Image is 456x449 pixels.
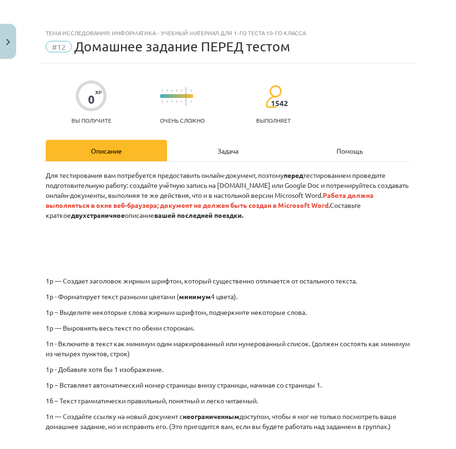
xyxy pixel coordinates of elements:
[46,412,183,420] font: 1п — Создайте ссылку на новый документ с
[167,100,168,103] img: icon-short-line-57e1e144782c952c97e751825c79c345078a6d821885a25fce030b3d8c18986b.svg
[186,87,187,106] img: icon-long-line-d9ea69661e0d244f92f715978eff75569469978d946b2353a9bb055b3ed8787d.svg
[46,29,306,37] font: Тема исследования: Информатика - учебный материал для 1-го теста 10-го класса
[256,117,291,124] font: выполняет
[176,100,177,103] img: icon-short-line-57e1e144782c952c97e751825c79c345078a6d821885a25fce030b3d8c18986b.svg
[46,323,194,332] font: 1p — Выровнять весь текст по обеим сторонам.
[46,171,284,179] font: Для тестирования вам потребуется предоставить онлайн-документ, поэтому
[179,292,211,301] font: минимум
[46,365,163,373] font: 1p - Добавьте хотя бы 1 изображение.
[88,92,95,107] font: 0
[265,85,282,108] img: students-c634bb4e5e11cddfef0936a35e636f08e4e9abd3cc4e673bd6f9a4125e45ecb1.svg
[125,211,154,219] font: описание
[46,396,258,405] font: 1б – Текст грамматически правильный, понятный и легко читаемый.
[46,276,357,285] font: 1p — Создает заголовок жирным шрифтом, который существенно отличается от остального текста.
[46,381,322,389] font: 1p – Вставляет автоматический номер страницы внизу страницы, начиная со страницы 1.
[160,117,205,124] font: Очень сложно
[46,339,410,358] font: 1п - Включите в текст как минимум один маркированный или нумерованный список. (должен состоять ка...
[46,171,408,199] font: тестированием проведите подготовительную работу: создайте учётную запись на [DOMAIN_NAME] или Goo...
[6,39,10,45] img: icon-close-lesson-0947bae3869378f0d4975bcd49f059093ad1ed9edebbc8119c70593378902aed.svg
[46,292,179,301] font: 1p - Форматирует текст разными цветами (
[162,89,163,92] img: icon-short-line-57e1e144782c952c97e751825c79c345078a6d821885a25fce030b3d8c18986b.svg
[91,146,122,155] font: Описание
[190,100,191,103] img: icon-short-line-57e1e144782c952c97e751825c79c345078a6d821885a25fce030b3d8c18986b.svg
[71,211,125,219] font: двухстраничное
[162,100,163,103] img: icon-short-line-57e1e144782c952c97e751825c79c345078a6d821885a25fce030b3d8c18986b.svg
[284,171,303,179] font: перед
[218,146,238,155] font: Задача
[74,39,290,54] font: Домашнее задание ПЕРЕД тестом
[71,117,111,124] font: Вы получите
[337,146,363,155] font: Помощь
[190,89,191,92] img: icon-short-line-57e1e144782c952c97e751825c79c345078a6d821885a25fce030b3d8c18986b.svg
[176,89,177,92] img: icon-short-line-57e1e144782c952c97e751825c79c345078a6d821885a25fce030b3d8c18986b.svg
[95,88,101,96] font: XP
[211,292,238,301] font: 4 цвета).
[167,89,168,92] img: icon-short-line-57e1e144782c952c97e751825c79c345078a6d821885a25fce030b3d8c18986b.svg
[183,412,239,420] font: неограниченным
[181,100,182,103] img: icon-short-line-57e1e144782c952c97e751825c79c345078a6d821885a25fce030b3d8c18986b.svg
[171,89,172,92] img: icon-short-line-57e1e144782c952c97e751825c79c345078a6d821885a25fce030b3d8c18986b.svg
[46,308,307,316] font: 1p – Выделите некоторые слова жирным шрифтом, подчеркните некоторые слова.
[171,100,172,103] img: icon-short-line-57e1e144782c952c97e751825c79c345078a6d821885a25fce030b3d8c18986b.svg
[271,98,288,108] font: 1542
[181,89,182,92] img: icon-short-line-57e1e144782c952c97e751825c79c345078a6d821885a25fce030b3d8c18986b.svg
[154,211,243,219] font: вашей последней поездки.
[52,42,66,51] font: #12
